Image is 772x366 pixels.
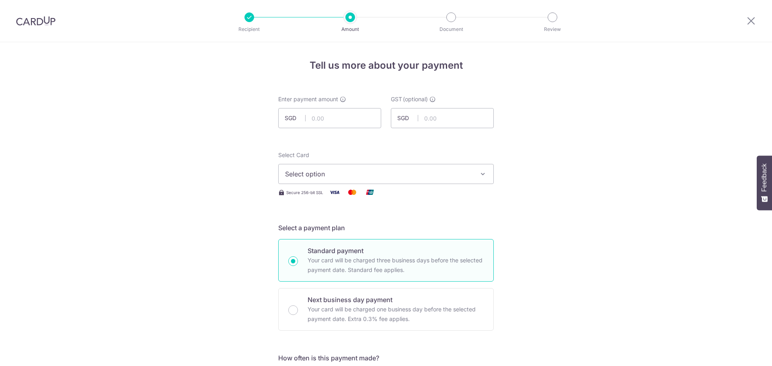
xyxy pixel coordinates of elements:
[721,342,764,362] iframe: Opens a widget where you can find more information
[278,223,494,233] h5: Select a payment plan
[391,108,494,128] input: 0.00
[278,108,381,128] input: 0.00
[278,58,494,73] h4: Tell us more about your payment
[278,164,494,184] button: Select option
[761,164,768,192] span: Feedback
[16,16,55,26] img: CardUp
[285,169,472,179] span: Select option
[421,25,481,33] p: Document
[523,25,582,33] p: Review
[286,189,323,196] span: Secure 256-bit SSL
[308,246,484,256] p: Standard payment
[308,256,484,275] p: Your card will be charged three business days before the selected payment date. Standard fee appl...
[220,25,279,33] p: Recipient
[403,95,428,103] span: (optional)
[278,151,309,158] span: translation missing: en.payables.payment_networks.credit_card.summary.labels.select_card
[757,155,772,210] button: Feedback - Show survey
[308,305,484,324] p: Your card will be charged one business day before the selected payment date. Extra 0.3% fee applies.
[278,95,338,103] span: Enter payment amount
[320,25,380,33] p: Amount
[326,187,343,197] img: Visa
[278,353,494,363] h5: How often is this payment made?
[397,114,418,122] span: SGD
[285,114,306,122] span: SGD
[362,187,378,197] img: Union Pay
[308,295,484,305] p: Next business day payment
[344,187,360,197] img: Mastercard
[391,95,402,103] span: GST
